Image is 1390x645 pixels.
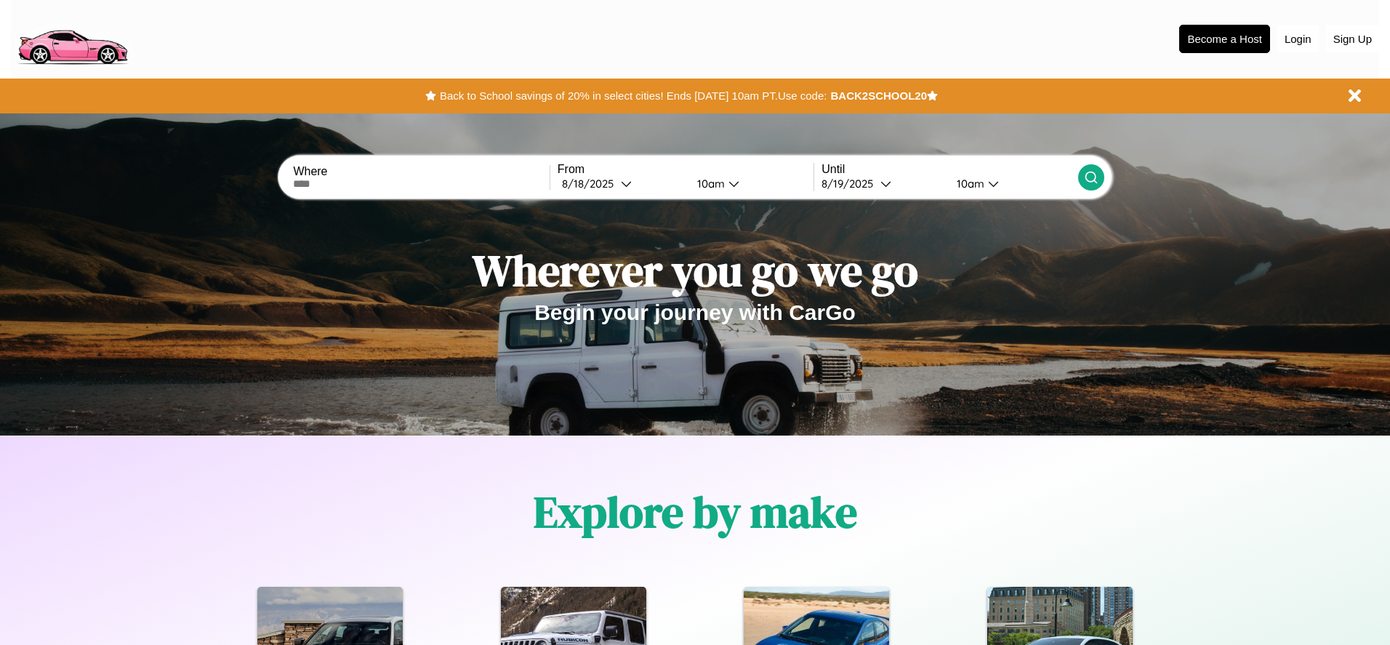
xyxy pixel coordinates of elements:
button: Become a Host [1179,25,1270,53]
button: 10am [686,176,813,191]
div: 10am [949,177,988,191]
b: BACK2SCHOOL20 [830,89,927,102]
div: 8 / 18 / 2025 [562,177,621,191]
label: Until [821,163,1077,176]
h1: Explore by make [534,482,857,542]
div: 8 / 19 / 2025 [821,177,880,191]
img: logo [11,7,134,68]
div: 10am [690,177,728,191]
button: 10am [945,176,1077,191]
label: Where [293,165,549,178]
label: From [558,163,813,176]
button: Login [1277,25,1319,52]
button: 8/18/2025 [558,176,686,191]
button: Sign Up [1326,25,1379,52]
button: Back to School savings of 20% in select cities! Ends [DATE] 10am PT.Use code: [436,86,830,106]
